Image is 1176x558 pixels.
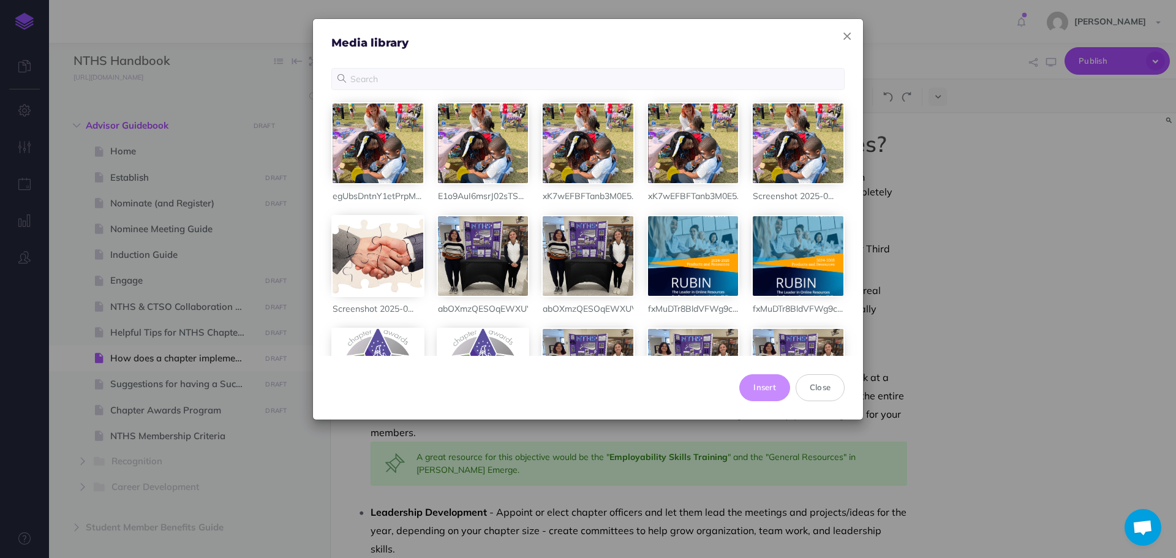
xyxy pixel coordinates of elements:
span: abOXmzQESOqEWXUV5... [543,303,648,314]
span: fxMuDTr8BldVFWg9c... [648,303,738,314]
span: fxMuDTr8BldVFWg9c... [753,303,843,314]
a: Open chat [1125,509,1161,546]
span: xK7wEFBFTanb3M0E5... [543,190,637,202]
button: Insert [739,374,790,401]
span: Screenshot 2025-0... [753,190,834,202]
button: Close [796,374,845,401]
span: E1o9AuI6msrJ02sTS... [438,190,524,202]
input: Search [331,68,845,90]
h4: Media library [331,37,845,50]
span: xK7wEFBFTanb3M0E5... [648,190,742,202]
span: egUbsDntnY1etPrpM... [333,190,421,202]
span: Screenshot 2025-0... [333,303,413,314]
span: abOXmzQESOqEWXUV5... [438,303,543,314]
